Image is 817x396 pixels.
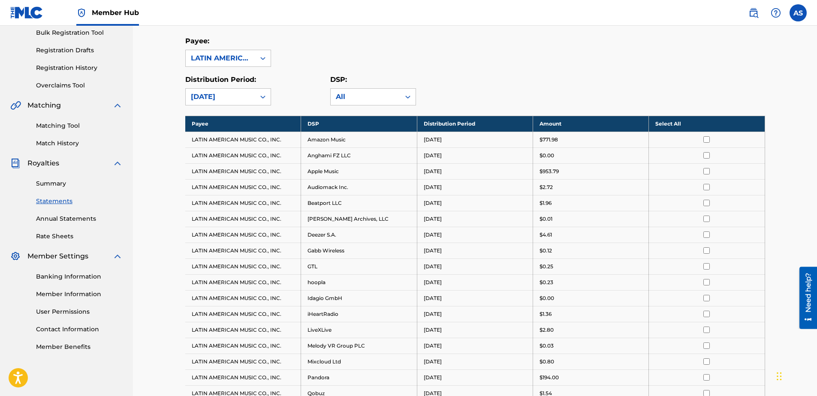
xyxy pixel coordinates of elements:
[185,227,301,243] td: LATIN AMERICAN MUSIC CO., INC.
[540,279,553,286] p: $0.23
[112,158,123,168] img: expand
[301,132,417,147] td: Amazon Music
[92,8,139,18] span: Member Hub
[330,75,347,84] label: DSP:
[417,322,533,338] td: [DATE]
[417,116,533,132] th: Distribution Period
[540,152,554,159] p: $0.00
[10,6,43,19] img: MLC Logo
[540,310,552,318] p: $1.36
[301,227,417,243] td: Deezer S.A.
[533,116,648,132] th: Amount
[27,100,61,111] span: Matching
[36,232,123,241] a: Rate Sheets
[301,179,417,195] td: Audiomack Inc.
[540,247,552,255] p: $0.12
[417,369,533,385] td: [DATE]
[185,37,209,45] label: Payee:
[301,354,417,369] td: Mixcloud Ltd
[185,147,301,163] td: LATIN AMERICAN MUSIC CO., INC.
[540,374,559,381] p: $194.00
[27,251,88,261] span: Member Settings
[36,342,123,351] a: Member Benefits
[36,325,123,334] a: Contact Information
[185,274,301,290] td: LATIN AMERICAN MUSIC CO., INC.
[417,163,533,179] td: [DATE]
[185,338,301,354] td: LATIN AMERICAN MUSIC CO., INC.
[417,147,533,163] td: [DATE]
[540,183,553,191] p: $2.72
[774,355,817,396] iframe: Chat Widget
[185,179,301,195] td: LATIN AMERICAN MUSIC CO., INC.
[27,158,59,168] span: Royalties
[76,8,87,18] img: Top Rightsholder
[748,8,759,18] img: search
[417,195,533,211] td: [DATE]
[301,163,417,179] td: Apple Music
[36,272,123,281] a: Banking Information
[540,326,554,334] p: $2.80
[301,116,417,132] th: DSP
[36,81,123,90] a: Overclaims Tool
[301,369,417,385] td: Pandora
[540,199,552,207] p: $1.96
[185,354,301,369] td: LATIN AMERICAN MUSIC CO., INC.
[540,294,554,302] p: $0.00
[417,132,533,147] td: [DATE]
[185,195,301,211] td: LATIN AMERICAN MUSIC CO., INC.
[36,214,123,223] a: Annual Statements
[417,243,533,258] td: [DATE]
[417,306,533,322] td: [DATE]
[36,139,123,148] a: Match History
[301,147,417,163] td: Anghami FZ LLC
[10,100,21,111] img: Matching
[185,163,301,179] td: LATIN AMERICAN MUSIC CO., INC.
[417,290,533,306] td: [DATE]
[191,53,250,63] div: LATIN AMERICAN MUSIC CO., INC.
[540,168,559,175] p: $953.79
[36,63,123,72] a: Registration History
[10,251,21,261] img: Member Settings
[540,358,554,366] p: $0.80
[417,354,533,369] td: [DATE]
[790,4,807,21] div: User Menu
[767,4,784,21] div: Help
[185,290,301,306] td: LATIN AMERICAN MUSIC CO., INC.
[417,274,533,290] td: [DATE]
[185,306,301,322] td: LATIN AMERICAN MUSIC CO., INC.
[540,342,554,350] p: $0.03
[191,92,250,102] div: [DATE]
[540,263,553,270] p: $0.25
[185,258,301,274] td: LATIN AMERICAN MUSIC CO., INC.
[112,100,123,111] img: expand
[301,258,417,274] td: GTL
[36,197,123,206] a: Statements
[417,258,533,274] td: [DATE]
[777,363,782,389] div: Drag
[185,75,256,84] label: Distribution Period:
[36,179,123,188] a: Summary
[301,322,417,338] td: LiveXLive
[301,243,417,258] td: Gabb Wireless
[417,338,533,354] td: [DATE]
[301,211,417,227] td: [PERSON_NAME] Archives, LLC
[185,369,301,385] td: LATIN AMERICAN MUSIC CO., INC.
[540,215,552,223] p: $0.01
[36,307,123,316] a: User Permissions
[36,28,123,37] a: Bulk Registration Tool
[301,306,417,322] td: iHeartRadio
[771,8,781,18] img: help
[185,116,301,132] th: Payee
[417,179,533,195] td: [DATE]
[793,267,817,329] iframe: Resource Center
[540,136,558,144] p: $771.98
[301,195,417,211] td: Beatport LLC
[417,227,533,243] td: [DATE]
[185,132,301,147] td: LATIN AMERICAN MUSIC CO., INC.
[301,274,417,290] td: hoopla
[649,116,765,132] th: Select All
[9,6,21,45] div: Need help?
[336,92,395,102] div: All
[185,322,301,338] td: LATIN AMERICAN MUSIC CO., INC.
[185,243,301,258] td: LATIN AMERICAN MUSIC CO., INC.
